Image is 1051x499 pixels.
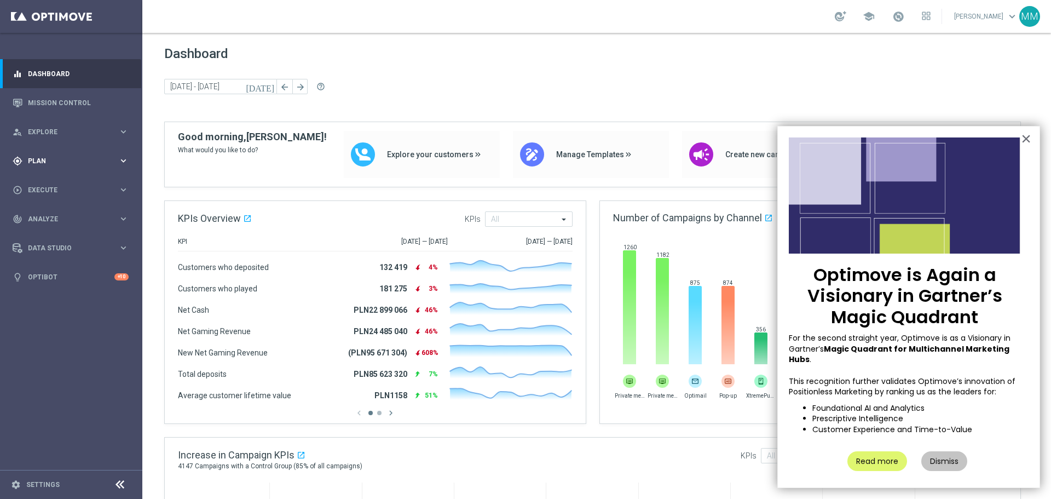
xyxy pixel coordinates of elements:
p: Optimove is Again a Visionary in Gartner’s Magic Quadrant [789,265,1020,328]
span: Explore [28,129,118,135]
button: Read more [847,451,907,471]
div: Explore [13,127,118,137]
button: Dismiss [921,451,967,471]
div: Plan [13,156,118,166]
a: [PERSON_NAME] [953,8,1019,25]
strong: Magic Quadrant for Multichannel Marketing Hubs [789,343,1011,365]
div: Data Studio [13,243,118,253]
div: MM [1019,6,1040,27]
div: Analyze [13,214,118,224]
span: keyboard_arrow_down [1006,10,1018,22]
div: Dashboard [13,59,129,88]
div: Execute [13,185,118,195]
span: school [863,10,875,22]
a: Optibot [28,262,114,291]
span: Data Studio [28,245,118,251]
i: settings [11,480,21,490]
a: Settings [26,481,60,488]
span: Execute [28,187,118,193]
i: play_circle_outline [13,185,22,195]
i: keyboard_arrow_right [118,127,129,137]
span: Plan [28,158,118,164]
i: keyboard_arrow_right [118,243,129,253]
div: Mission Control [13,88,129,117]
i: lightbulb [13,272,22,282]
div: +10 [114,273,129,280]
i: person_search [13,127,22,137]
li: Foundational AI and Analytics [812,403,1020,414]
p: This recognition further validates Optimove’s innovation of Positionless Marketing by ranking us ... [789,376,1020,398]
i: gps_fixed [13,156,22,166]
a: Dashboard [28,59,129,88]
i: keyboard_arrow_right [118,214,129,224]
span: For the second straight year, Optimove is as a Visionary in Gartner’s [789,332,1013,354]
i: keyboard_arrow_right [118,185,129,195]
span: Analyze [28,216,118,222]
span: . [810,354,811,365]
li: Prescriptive Intelligence [812,414,1020,425]
i: keyboard_arrow_right [118,156,129,166]
i: track_changes [13,214,22,224]
li: Customer Experience and Time-to-Value [812,425,1020,435]
button: Close [1021,130,1031,147]
div: Optibot [13,262,129,291]
a: Mission Control [28,88,129,117]
i: equalizer [13,69,22,79]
